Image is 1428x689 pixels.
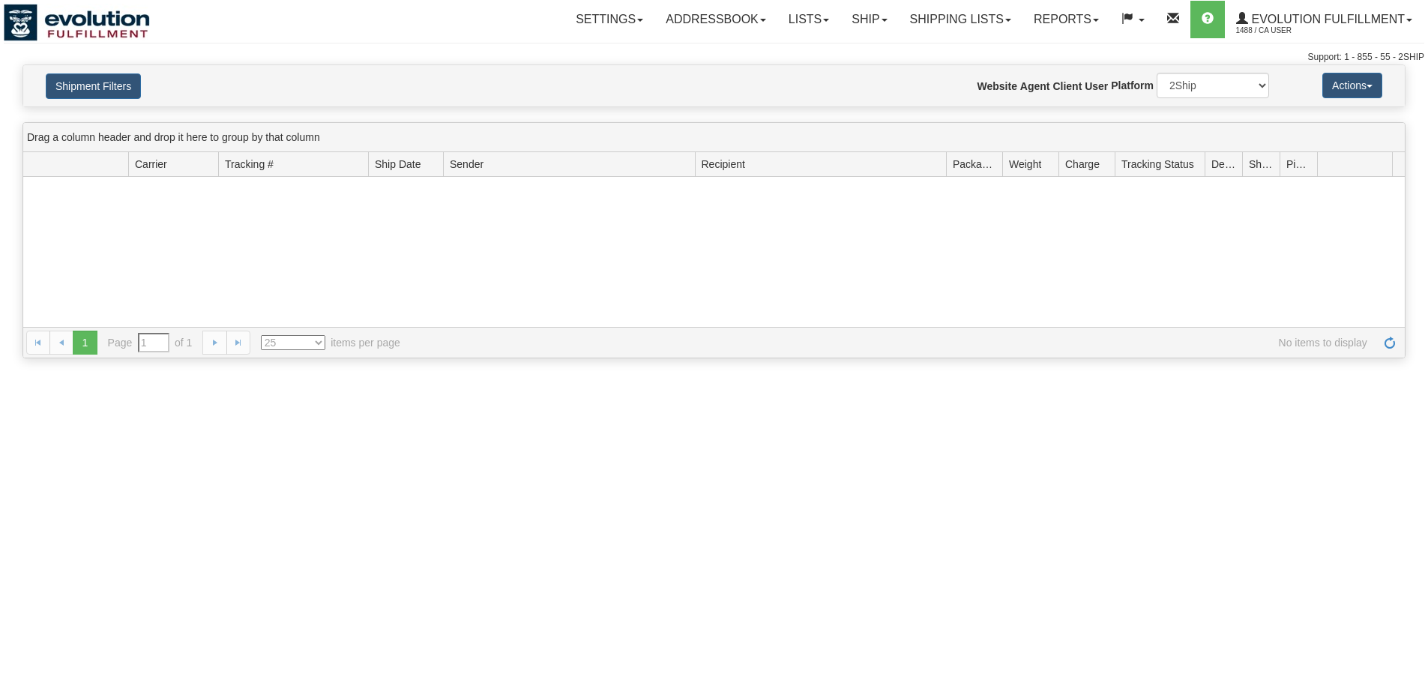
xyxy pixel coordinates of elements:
button: Actions [1322,73,1382,98]
button: Shipment Filters [46,73,141,99]
a: Shipping lists [899,1,1022,38]
span: Shipment Issues [1249,157,1274,172]
span: 1488 / CA User [1236,23,1349,38]
span: Tracking # [225,157,274,172]
span: 1 [73,331,97,355]
span: Recipient [702,157,745,172]
a: Evolution Fulfillment 1488 / CA User [1225,1,1424,38]
label: Website [977,79,1017,94]
label: Agent [1020,79,1050,94]
a: Ship [840,1,898,38]
span: Weight [1009,157,1041,172]
span: Charge [1065,157,1100,172]
span: items per page [261,335,400,350]
label: User [1085,79,1108,94]
span: Pickup Status [1286,157,1311,172]
span: Ship Date [375,157,421,172]
span: Tracking Status [1121,157,1194,172]
label: Platform [1111,78,1154,93]
img: logo1488.jpg [4,4,150,41]
a: Addressbook [654,1,777,38]
label: Client [1052,79,1082,94]
span: Packages [953,157,996,172]
span: No items to display [421,335,1367,350]
a: Refresh [1378,331,1402,355]
span: Delivery Status [1211,157,1236,172]
span: Page of 1 [108,333,193,352]
span: Evolution Fulfillment [1248,13,1405,25]
a: Lists [777,1,840,38]
a: Reports [1022,1,1110,38]
span: Sender [450,157,483,172]
a: Settings [564,1,654,38]
div: grid grouping header [23,123,1405,152]
div: Support: 1 - 855 - 55 - 2SHIP [4,51,1424,64]
span: Carrier [135,157,167,172]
